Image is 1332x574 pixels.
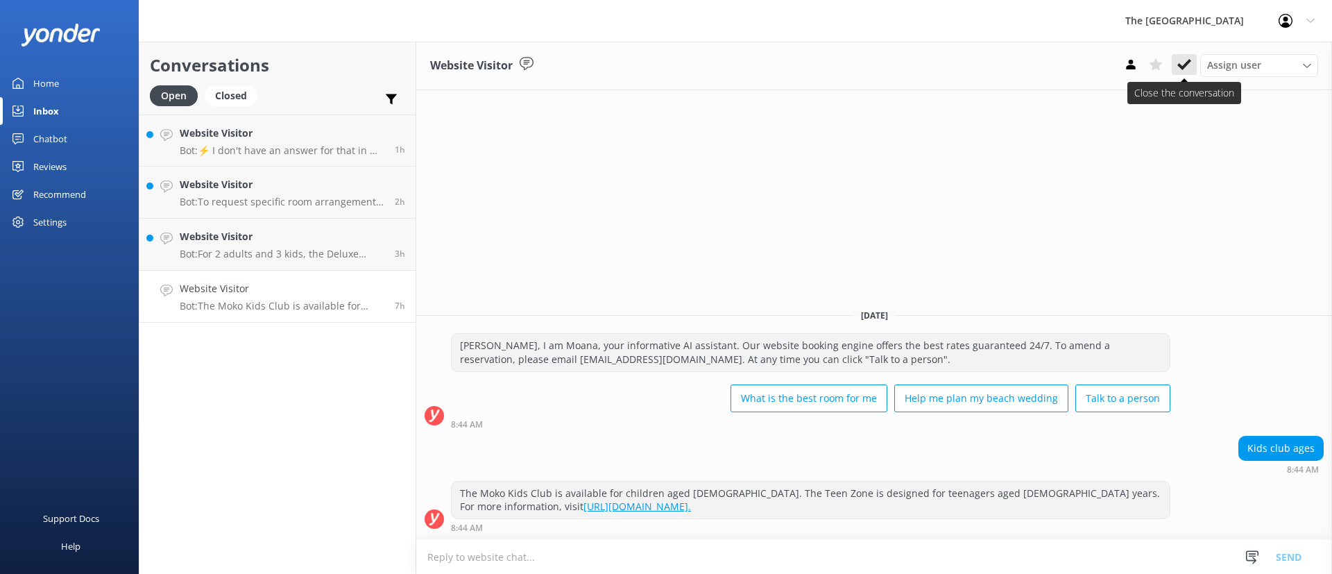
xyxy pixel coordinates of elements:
p: Bot: To request specific room arrangements, please email [EMAIL_ADDRESS][DOMAIN_NAME]. [180,196,384,208]
div: Assign User [1200,54,1318,76]
a: Open [150,87,205,103]
div: The Moko Kids Club is available for children aged [DEMOGRAPHIC_DATA]. The Teen Zone is designed f... [452,482,1170,518]
a: Website VisitorBot:The Moko Kids Club is available for children aged [DEMOGRAPHIC_DATA]. The Teen... [139,271,416,323]
h4: Website Visitor [180,281,384,296]
div: Home [33,69,59,97]
p: Bot: The Moko Kids Club is available for children aged [DEMOGRAPHIC_DATA]. The Teen Zone is desig... [180,300,384,312]
h4: Website Visitor [180,229,384,244]
h2: Conversations [150,52,405,78]
div: Closed [205,85,257,106]
p: Bot: For 2 adults and 3 kids, the Deluxe Beachside Suite or the Deluxe Beachfront Suite would be ... [180,248,384,260]
span: Sep 01 2025 01:45pm (UTC -10:00) Pacific/Honolulu [395,196,405,208]
div: Support Docs [43,505,99,532]
div: Sep 01 2025 08:44am (UTC -10:00) Pacific/Honolulu [1238,464,1324,474]
div: [PERSON_NAME], I am Moana, your informative AI assistant. Our website booking engine offers the b... [452,334,1170,371]
a: Website VisitorBot:To request specific room arrangements, please email [EMAIL_ADDRESS][DOMAIN_NAM... [139,167,416,219]
p: Bot: ⚡ I don't have an answer for that in my knowledge base. Please try and rephrase your questio... [180,144,384,157]
strong: 8:44 AM [451,524,483,532]
div: Reviews [33,153,67,180]
h4: Website Visitor [180,126,384,141]
div: Settings [33,208,67,236]
a: Website VisitorBot:For 2 adults and 3 kids, the Deluxe Beachside Suite or the Deluxe Beachfront S... [139,219,416,271]
img: yonder-white-logo.png [21,24,101,47]
span: Assign user [1207,58,1261,73]
a: Website VisitorBot:⚡ I don't have an answer for that in my knowledge base. Please try and rephras... [139,115,416,167]
span: Sep 01 2025 08:44am (UTC -10:00) Pacific/Honolulu [395,300,405,312]
strong: 8:44 AM [1287,466,1319,474]
button: What is the best room for me [731,385,887,412]
div: Chatbot [33,125,67,153]
span: Sep 01 2025 12:06pm (UTC -10:00) Pacific/Honolulu [395,248,405,260]
div: Help [61,532,80,560]
div: Inbox [33,97,59,125]
span: Sep 01 2025 02:15pm (UTC -10:00) Pacific/Honolulu [395,144,405,155]
h4: Website Visitor [180,177,384,192]
button: Help me plan my beach wedding [894,385,1068,412]
strong: 8:44 AM [451,421,483,429]
div: Kids club ages [1239,437,1323,460]
div: Open [150,85,198,106]
a: Closed [205,87,264,103]
div: Recommend [33,180,86,208]
div: Sep 01 2025 08:44am (UTC -10:00) Pacific/Honolulu [451,523,1170,532]
span: [DATE] [853,310,896,321]
button: Talk to a person [1075,385,1170,412]
div: Sep 01 2025 08:44am (UTC -10:00) Pacific/Honolulu [451,419,1170,429]
h3: Website Visitor [430,57,513,75]
a: [URL][DOMAIN_NAME]. [583,500,691,513]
